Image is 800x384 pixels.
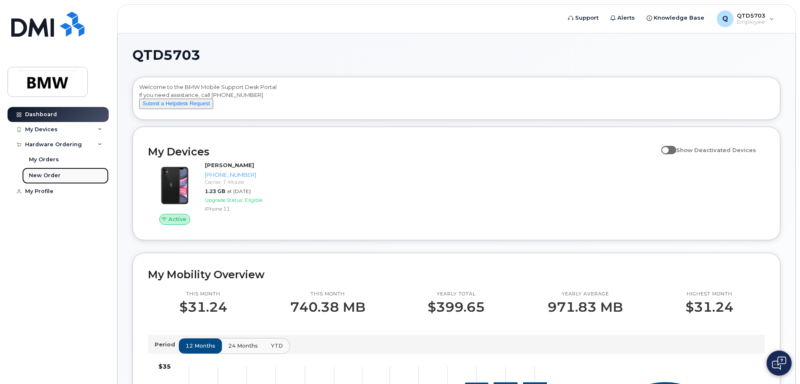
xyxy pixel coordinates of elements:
[290,300,365,315] p: 740.38 MB
[205,197,243,203] span: Upgrade Status:
[179,300,227,315] p: $31.24
[245,197,262,203] span: Eligible
[227,188,251,194] span: at [DATE]
[205,171,291,179] div: [PHONE_NUMBER]
[139,100,213,107] a: Submit a Helpdesk Request
[228,342,258,350] span: 24 months
[148,268,765,281] h2: My Mobility Overview
[548,300,623,315] p: 971.83 MB
[179,291,227,298] p: This month
[290,291,365,298] p: This month
[155,165,195,206] img: iPhone_11.jpg
[148,161,295,225] a: Active[PERSON_NAME][PHONE_NUMBER]Carrier: T-Mobile1.23 GBat [DATE]Upgrade Status:EligibleiPhone 11
[271,342,283,350] span: YTD
[685,291,734,298] p: Highest month
[685,300,734,315] p: $31.24
[155,341,178,348] p: Period
[139,99,213,109] button: Submit a Helpdesk Request
[676,147,756,153] span: Show Deactivated Devices
[148,145,657,158] h2: My Devices
[428,291,485,298] p: Yearly total
[205,188,225,194] span: 1.23 GB
[205,162,254,168] strong: [PERSON_NAME]
[139,83,774,117] div: Welcome to the BMW Mobile Support Desk Portal If you need assistance, call [PHONE_NUMBER].
[158,363,171,370] tspan: $35
[548,291,623,298] p: Yearly average
[205,178,291,186] div: Carrier: T-Mobile
[661,142,668,149] input: Show Deactivated Devices
[772,356,786,370] img: Open chat
[168,215,186,223] span: Active
[132,49,200,61] span: QTD5703
[428,300,485,315] p: $399.65
[205,205,291,212] div: iPhone 11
